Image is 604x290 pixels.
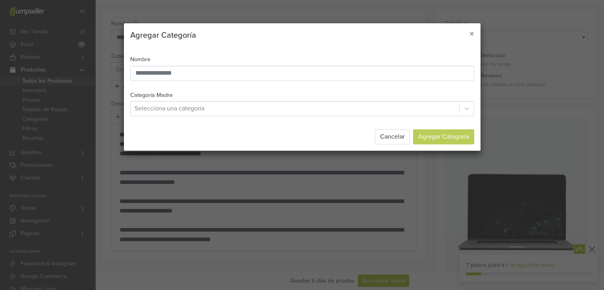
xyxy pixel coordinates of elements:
[463,23,480,45] button: Close
[413,130,474,145] button: Agregar Categoría
[375,130,410,145] button: Cancelar
[130,55,151,64] label: Nombre
[130,91,173,100] label: Categoría Madre
[130,29,196,41] h5: Agregar Categoría
[469,28,474,40] span: ×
